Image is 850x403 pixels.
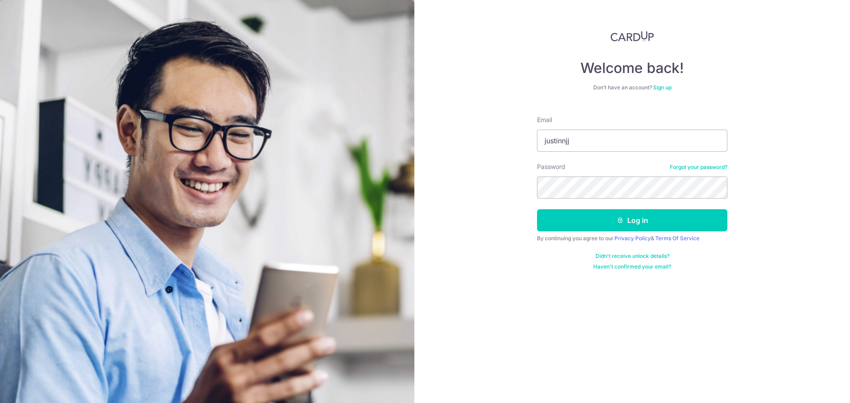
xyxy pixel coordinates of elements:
[653,84,672,91] a: Sign up
[537,235,727,242] div: By continuing you agree to our &
[610,31,654,42] img: CardUp Logo
[537,162,565,171] label: Password
[595,253,669,260] a: Didn't receive unlock details?
[537,209,727,231] button: Log in
[593,263,671,270] a: Haven't confirmed your email?
[537,84,727,91] div: Don’t have an account?
[537,59,727,77] h4: Welcome back!
[537,115,552,124] label: Email
[670,164,727,171] a: Forgot your password?
[537,130,727,152] input: Enter your Email
[614,235,651,242] a: Privacy Policy
[655,235,699,242] a: Terms Of Service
